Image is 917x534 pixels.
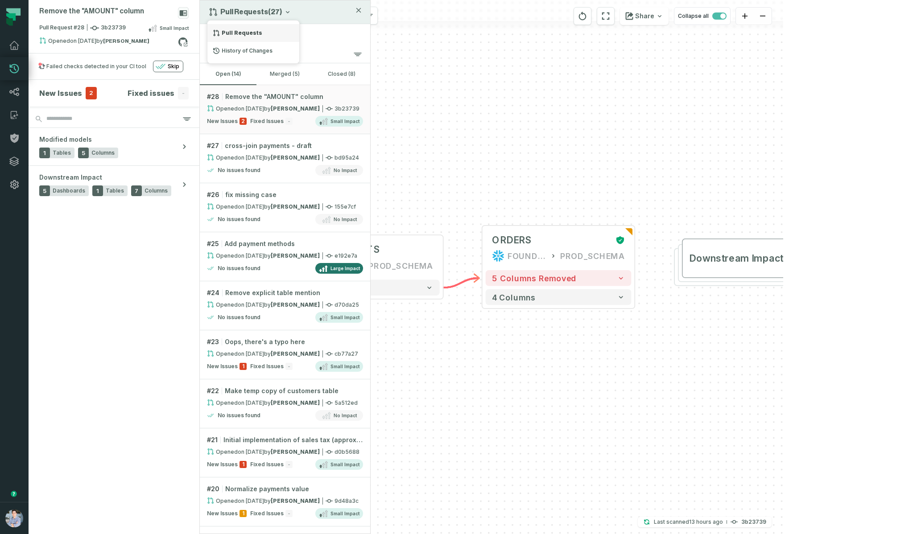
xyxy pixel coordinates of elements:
div: Pull Requests(27) [207,20,300,64]
div: Tooltip anchor [10,490,18,498]
img: avatar of Alon Nafta [5,509,23,527]
div: Pull Requests [207,24,299,42]
button: Pull Requests(27) [209,8,291,16]
div: History of Changes [207,42,299,60]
